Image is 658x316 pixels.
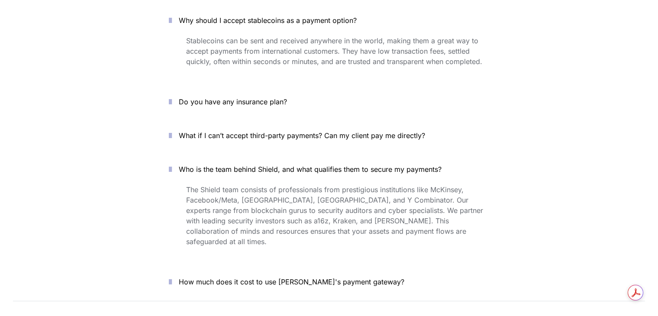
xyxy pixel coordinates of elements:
button: What if I can’t accept third-party payments? Can my client pay me directly? [156,122,502,149]
button: How much does it cost to use [PERSON_NAME]'s payment gateway? [156,268,502,295]
span: Do you have any insurance plan? [179,97,287,106]
button: Do you have any insurance plan? [156,88,502,115]
span: Who is the team behind Shield, and what qualifies them to secure my payments? [179,165,442,174]
span: Stablecoins can be sent and received anywhere in the world, making them a great way to accept pay... [186,36,482,66]
span: The Shield team consists of professionals from prestigious institutions like McKinsey, Facebook/M... [186,185,485,246]
div: Why should I accept stablecoins as a payment option? [156,34,502,81]
span: What if I can’t accept third-party payments? Can my client pay me directly? [179,131,425,140]
button: Who is the team behind Shield, and what qualifies them to secure my payments? [156,156,502,183]
div: Who is the team behind Shield, and what qualifies them to secure my payments? [156,183,502,261]
span: How much does it cost to use [PERSON_NAME]'s payment gateway? [179,277,404,286]
span: Why should I accept stablecoins as a payment option? [179,16,357,25]
button: Why should I accept stablecoins as a payment option? [156,7,502,34]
